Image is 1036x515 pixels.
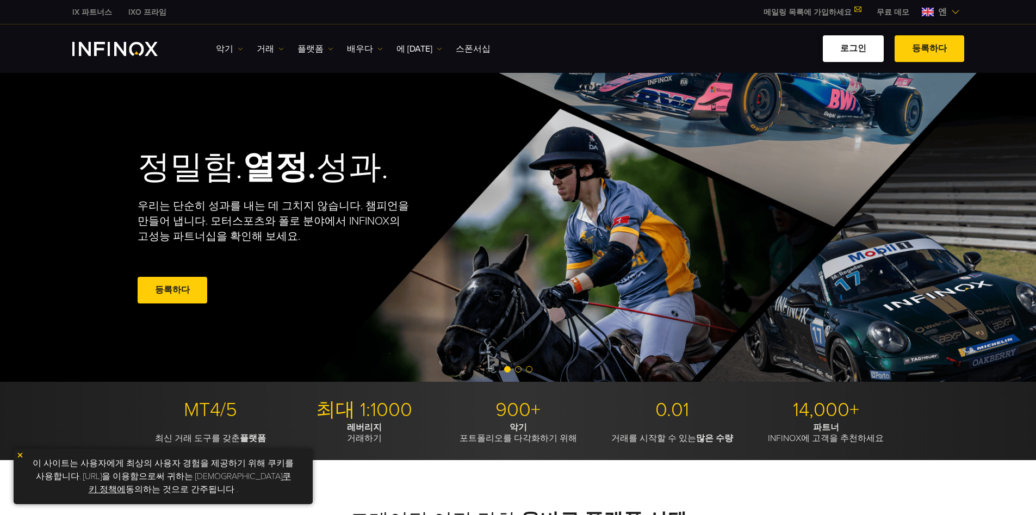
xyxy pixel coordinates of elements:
a: 악기 [216,42,243,55]
a: 인피녹스 [64,7,120,18]
a: INFINOX 로고 [72,42,183,56]
font: 스폰서십 [456,44,491,54]
font: 정밀함. [138,148,243,187]
font: 900+ [495,398,541,421]
a: 스폰서십 [456,42,491,55]
font: 열정. [243,148,316,187]
font: 배우다 [347,44,373,54]
span: 슬라이드 2로 이동 [515,366,522,373]
font: 14,000+ [793,398,859,421]
a: 플랫폼 [297,42,333,55]
font: 최대 1:1000 [316,398,412,421]
font: 최신 거래 도구를 갖춘 [155,433,240,444]
a: 메일링 목록에 가입하세요 [755,8,868,17]
font: 포트폴리오를 다각화하기 위해 [460,433,577,444]
font: 등록하다 [912,43,947,54]
font: 로그인 [840,43,866,54]
span: 슬라이드 1로 이동 [504,366,511,373]
font: 플랫폼 [240,433,266,444]
font: 등록하다 [155,284,190,295]
font: IX 파트너스 [72,8,112,17]
a: 인피녹스 [120,7,175,18]
font: 레버리지 [347,422,382,433]
a: 로그인 [823,35,884,62]
font: 메일링 목록에 가입하세요 [764,8,852,17]
font: MT4/5 [184,398,237,421]
font: 거래 [257,44,274,54]
font: 우리는 단순히 성과를 내는 데 그치지 않습니다. 챔피언을 만들어 냅니다. 모터스포츠와 폴로 분야에서 INFINOX의 고성능 파트너십을 확인해 보세요. [138,200,409,243]
font: 성과. [316,148,388,187]
font: IXO 프라임 [128,8,166,17]
font: 동의하는 것으로 간주됩니다 . [126,484,238,495]
font: 거래를 시작할 수 있는 [611,433,696,444]
font: 거래하기 [347,433,382,444]
font: INFINOX에 고객을 추천하세요 [768,433,884,444]
font: 악기 [510,422,527,433]
font: 0.01 [655,398,689,421]
font: 엔 [938,7,947,17]
a: 배우다 [347,42,383,55]
a: 에 [DATE] [396,42,442,55]
img: 노란색 닫기 아이콘 [16,451,24,459]
font: 무료 데모 [877,8,909,17]
a: 등록하다 [138,277,207,303]
font: 많은 수량 [696,433,733,444]
font: 이 사이트는 사용자에게 최상의 사용자 경험을 제공하기 위해 쿠키를 사용합니다. [URL]을 이용함으로써 귀하는 [DEMOGRAPHIC_DATA] [33,458,294,482]
a: 등록하다 [895,35,964,62]
font: 플랫폼 [297,44,324,54]
a: 거래 [257,42,284,55]
font: 악기 [216,44,233,54]
font: 파트너 [813,422,839,433]
span: 슬라이드 3으로 이동 [526,366,532,373]
a: 인피녹스 메뉴 [868,7,917,18]
font: 에 [DATE] [396,44,432,54]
